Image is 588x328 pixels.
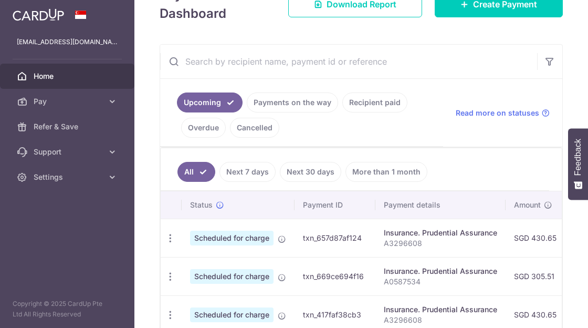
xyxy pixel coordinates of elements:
[160,45,537,78] input: Search by recipient name, payment id or reference
[13,8,64,21] img: CardUp
[506,219,565,257] td: SGD 430.65
[345,162,427,182] a: More than 1 month
[177,162,215,182] a: All
[384,276,497,287] p: A0587534
[384,315,497,325] p: A3296608
[247,93,338,112] a: Payments on the way
[219,162,276,182] a: Next 7 days
[568,128,588,200] button: Feedback - Show survey
[34,71,103,81] span: Home
[375,191,506,219] th: Payment details
[190,307,274,322] span: Scheduled for charge
[34,96,103,107] span: Pay
[295,219,375,257] td: txn_657d87af124
[573,139,583,176] span: Feedback
[24,7,45,17] span: Help
[295,191,375,219] th: Payment ID
[342,93,407,112] a: Recipient paid
[280,162,341,182] a: Next 30 days
[384,304,497,315] div: Insurance. Prudential Assurance
[230,118,279,138] a: Cancelled
[34,121,103,132] span: Refer & Save
[514,200,541,210] span: Amount
[181,118,226,138] a: Overdue
[384,238,497,249] p: A3296608
[384,228,497,238] div: Insurance. Prudential Assurance
[190,269,274,284] span: Scheduled for charge
[34,147,103,157] span: Support
[177,93,243,112] a: Upcoming
[34,172,103,182] span: Settings
[456,108,539,118] span: Read more on statuses
[190,200,213,210] span: Status
[384,266,497,276] div: Insurance. Prudential Assurance
[456,108,550,118] a: Read more on statuses
[17,37,118,47] p: [EMAIL_ADDRESS][DOMAIN_NAME]
[190,231,274,245] span: Scheduled for charge
[506,257,565,295] td: SGD 305.51
[295,257,375,295] td: txn_669ce694f16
